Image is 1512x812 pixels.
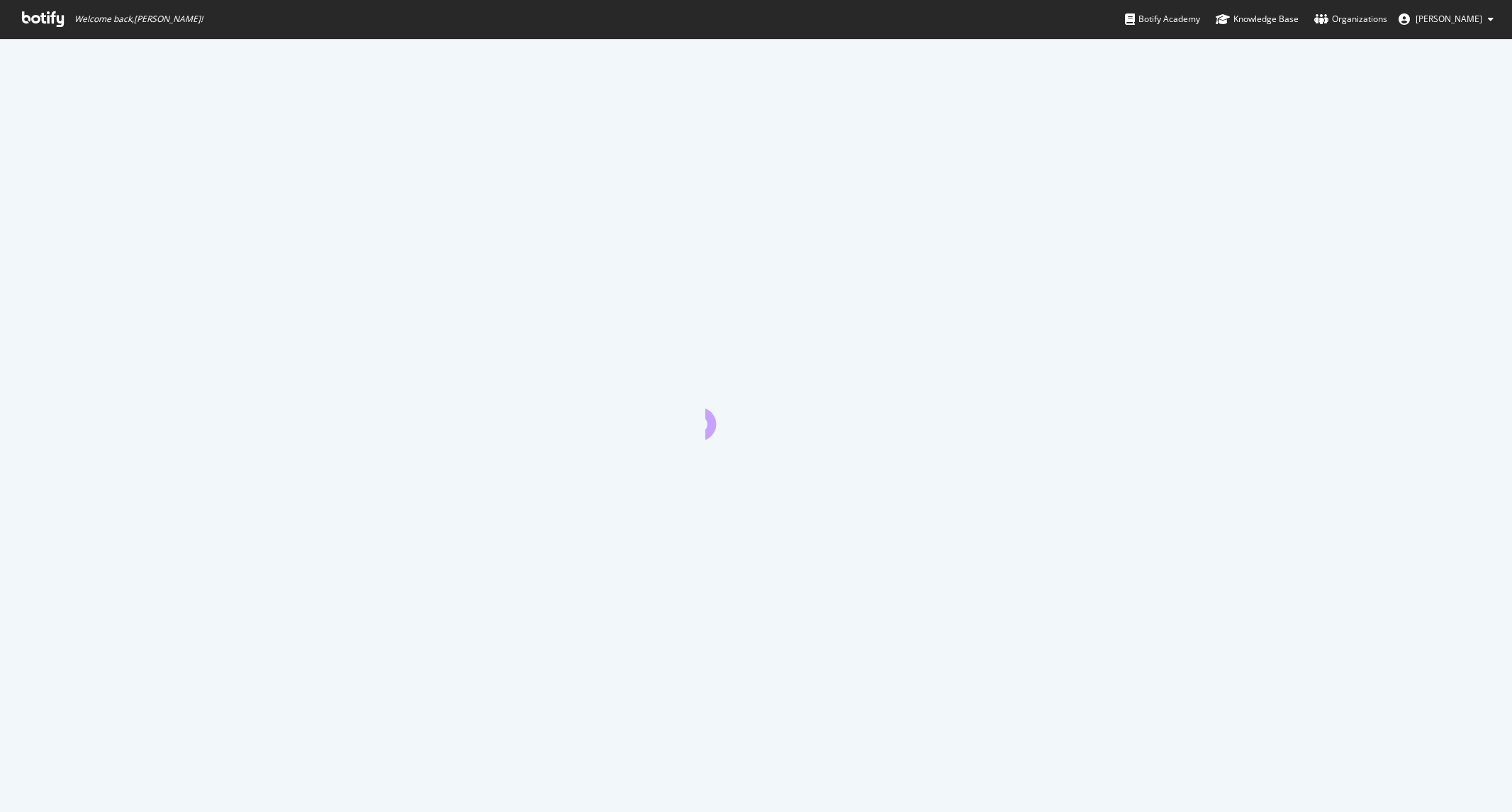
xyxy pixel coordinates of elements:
[1387,8,1505,30] button: [PERSON_NAME]
[74,13,203,25] span: Welcome back, [PERSON_NAME] !
[1314,12,1387,26] div: Organizations
[1216,12,1299,26] div: Knowledge Base
[1416,13,1482,25] span: Jose Fausto Martinez
[1125,12,1200,26] div: Botify Academy
[705,389,807,440] div: animation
